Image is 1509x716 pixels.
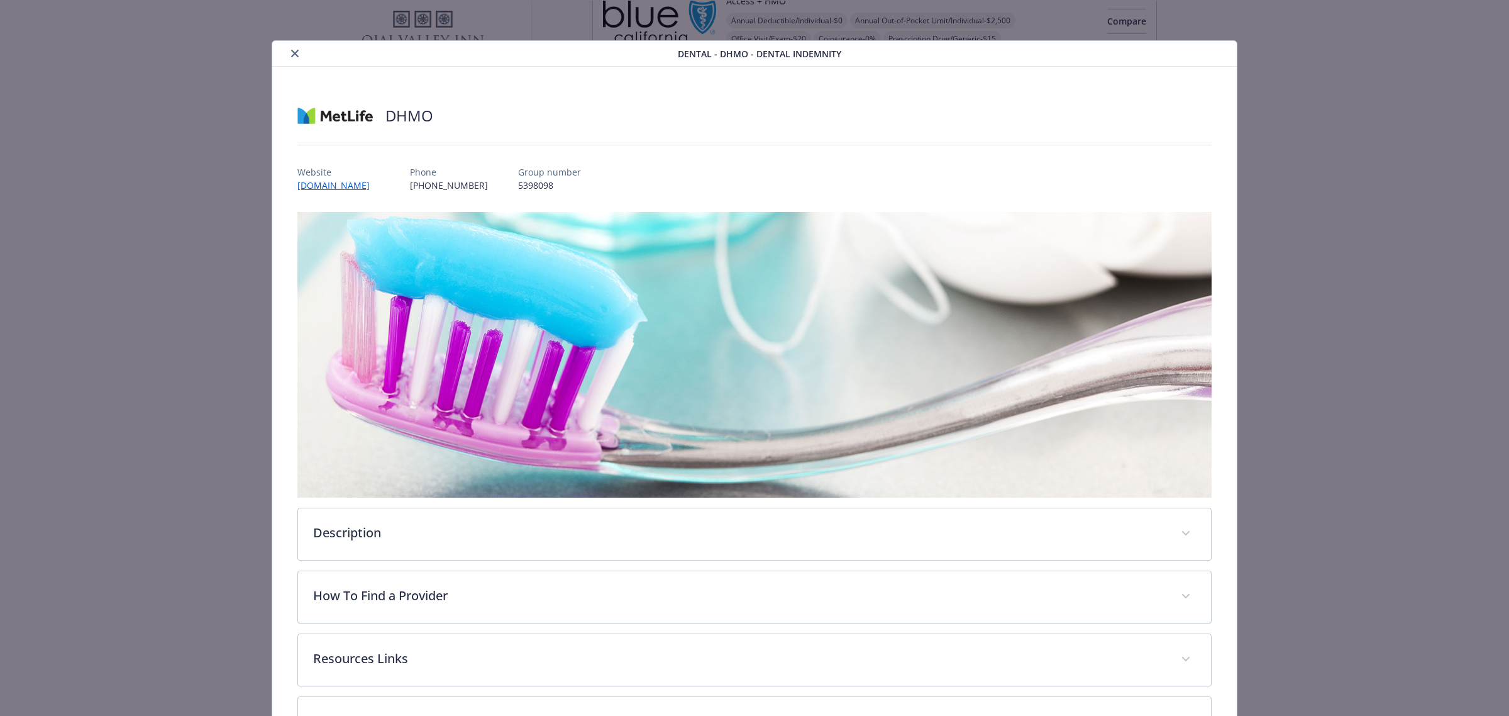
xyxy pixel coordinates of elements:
p: How To Find a Provider [313,586,1166,605]
p: [PHONE_NUMBER] [410,179,488,192]
div: How To Find a Provider [298,571,1211,623]
a: [DOMAIN_NAME] [297,179,380,191]
p: Phone [410,165,488,179]
button: close [287,46,302,61]
p: 5398098 [518,179,581,192]
span: Dental - DHMO - Dental Indemnity [678,47,841,60]
p: Website [297,165,380,179]
img: banner [297,212,1212,498]
p: Group number [518,165,581,179]
img: Metlife Inc [297,97,373,135]
div: Resources Links [298,634,1211,686]
h2: DHMO [385,105,433,126]
div: Description [298,508,1211,560]
p: Resources Links [313,649,1166,668]
p: Description [313,523,1166,542]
